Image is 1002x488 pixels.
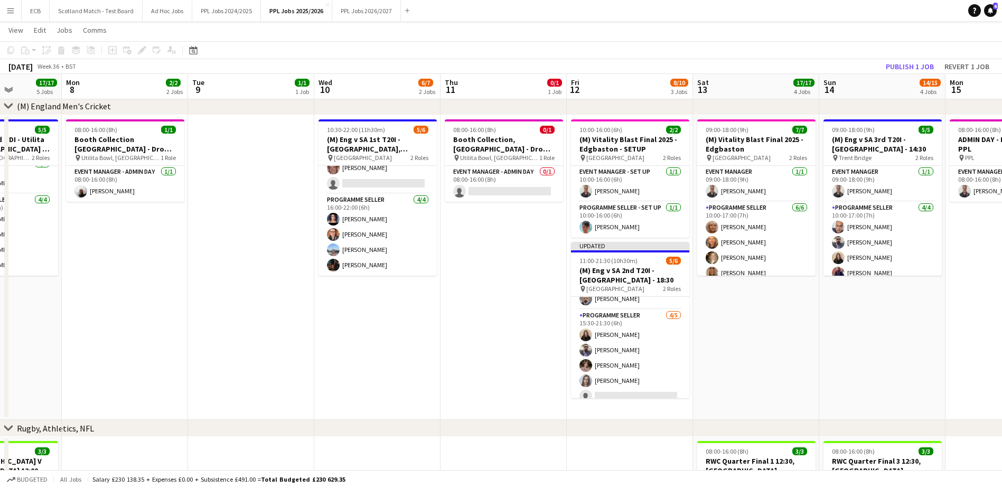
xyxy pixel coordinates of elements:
span: Sat [697,78,709,87]
button: PPL Jobs 2024/2025 [192,1,261,21]
span: 11 [443,83,458,96]
span: 8/10 [670,79,688,87]
span: 1/1 [161,126,176,134]
span: 10 [317,83,332,96]
span: 1 Role [539,154,555,162]
span: 14 [822,83,836,96]
button: PPL Jobs 2026/2027 [332,1,401,21]
div: 2 Jobs [419,88,435,96]
div: 4 Jobs [794,88,814,96]
span: Jobs [57,25,72,35]
h3: RWC Quarter Final 1 12:30, [GEOGRAPHIC_DATA] [697,456,816,475]
span: Total Budgeted £230 629.35 [261,475,345,483]
span: 1/1 [295,79,310,87]
a: Comms [79,23,111,37]
span: Mon [66,78,80,87]
span: Tue [192,78,204,87]
span: [GEOGRAPHIC_DATA] [586,285,644,293]
app-card-role: Programme Seller4/515:30-21:30 (6h)[PERSON_NAME][PERSON_NAME][PERSON_NAME][PERSON_NAME] [571,309,689,407]
app-job-card: 10:30-22:00 (11h30m)5/6(M) Eng v SA 1st T20I - [GEOGRAPHIC_DATA], [GEOGRAPHIC_DATA] - 18:[GEOGRAP... [319,119,437,276]
app-card-role: Programme Seller4/416:00-22:00 (6h)[PERSON_NAME][PERSON_NAME][PERSON_NAME][PERSON_NAME] [319,194,437,276]
app-job-card: 09:00-18:00 (9h)5/5(M) Eng v SA 3rd T20I - [GEOGRAPHIC_DATA] - 14:30 Trent Bridge2 RolesEvent Man... [823,119,942,276]
app-card-role: Event Manager1/109:00-18:00 (9h)[PERSON_NAME] [697,166,816,202]
div: 10:00-16:00 (6h)2/2(M) Vitality Blast Final 2025 - Edgbaston - SETUP [GEOGRAPHIC_DATA]2 RolesEven... [571,119,689,238]
app-job-card: 08:00-16:00 (8h)0/1Booth Collection, [GEOGRAPHIC_DATA] - Drop off Warick Utilita Bowl, [GEOGRAPHI... [445,119,563,202]
span: 2 Roles [410,154,428,162]
h3: (M) Vitality Blast Final 2025 - Edgbaston [697,135,816,154]
h3: (M) Eng v SA 3rd T20I - [GEOGRAPHIC_DATA] - 14:30 [823,135,942,154]
span: 12 [569,83,579,96]
span: 6 [993,3,998,10]
span: 08:00-16:00 (8h) [706,447,748,455]
span: PPL [965,154,975,162]
span: 5/5 [919,126,933,134]
h3: RWC Quarter Final 3 12:30, [GEOGRAPHIC_DATA] [823,456,942,475]
span: 7/7 [792,126,807,134]
h3: (M) Eng v SA 1st T20I - [GEOGRAPHIC_DATA], [GEOGRAPHIC_DATA] - 18:[GEOGRAPHIC_DATA], [GEOGRAPHIC_... [319,135,437,154]
span: 2/2 [666,126,681,134]
span: 08:00-16:00 (8h) [74,126,117,134]
div: 1 Job [548,88,561,96]
span: 2 Roles [663,285,681,293]
span: 0/1 [540,126,555,134]
span: 14/15 [920,79,941,87]
span: 0/1 [547,79,562,87]
span: 2/2 [166,79,181,87]
div: Updated [571,242,689,250]
span: Utilita Bowl, [GEOGRAPHIC_DATA] [81,154,161,162]
span: Thu [445,78,458,87]
span: 5/6 [666,257,681,265]
span: Comms [83,25,107,35]
span: 2 Roles [663,154,681,162]
div: Rugby, Athletics, NFL [17,423,94,434]
span: 6/7 [418,79,433,87]
span: 13 [696,83,709,96]
app-card-role: Programme Seller4/410:00-17:00 (7h)[PERSON_NAME][PERSON_NAME][PERSON_NAME][PERSON_NAME] [823,202,942,284]
app-card-role: Event Manager - Set up1/110:00-16:00 (6h)[PERSON_NAME] [571,166,689,202]
button: ECB [22,1,50,21]
a: Jobs [52,23,77,37]
span: 17/17 [793,79,814,87]
span: 2 Roles [32,154,50,162]
app-job-card: Updated11:00-21:30 (10h30m)5/6(M) Eng v SA 2nd T20I - [GEOGRAPHIC_DATA] - 18:30 [GEOGRAPHIC_DATA]... [571,242,689,398]
span: Sun [823,78,836,87]
app-job-card: 09:00-18:00 (9h)7/7(M) Vitality Blast Final 2025 - Edgbaston [GEOGRAPHIC_DATA]2 RolesEvent Manage... [697,119,816,276]
span: 2 Roles [915,154,933,162]
span: View [8,25,23,35]
div: 1 Job [295,88,309,96]
span: Mon [950,78,963,87]
span: 5/6 [414,126,428,134]
a: Edit [30,23,50,37]
span: 5/5 [35,126,50,134]
div: (M) England Men's Cricket [17,101,111,111]
div: 2 Jobs [166,88,183,96]
span: 9 [191,83,204,96]
span: 08:00-16:00 (8h) [832,447,875,455]
span: 3/3 [792,447,807,455]
span: [GEOGRAPHIC_DATA] [586,154,644,162]
a: 6 [984,4,997,17]
app-card-role: Event Manager - Admin Day1/108:00-16:00 (8h)[PERSON_NAME] [66,166,184,202]
h3: (M) Vitality Blast Final 2025 - Edgbaston - SETUP [571,135,689,154]
app-card-role: Programme Seller - Set Up1/110:00-16:00 (6h)[PERSON_NAME] [571,202,689,238]
app-job-card: 08:00-16:00 (8h)1/1Booth Collection [GEOGRAPHIC_DATA] - Drop [GEOGRAPHIC_DATA] Utilita Bowl, [GEO... [66,119,184,202]
span: 08:00-16:00 (8h) [453,126,496,134]
a: View [4,23,27,37]
button: Publish 1 job [882,60,938,73]
span: 2 Roles [789,154,807,162]
div: BST [65,62,76,70]
span: Edit [34,25,46,35]
div: 5 Jobs [36,88,57,96]
button: Budgeted [5,474,49,485]
button: Scotland Match - Test Board [50,1,143,21]
h3: Booth Collection [GEOGRAPHIC_DATA] - Drop [GEOGRAPHIC_DATA] [66,135,184,154]
span: [GEOGRAPHIC_DATA] [713,154,771,162]
span: [GEOGRAPHIC_DATA] [334,154,392,162]
span: 10:00-16:00 (6h) [579,126,622,134]
span: Trent Bridge [839,154,872,162]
